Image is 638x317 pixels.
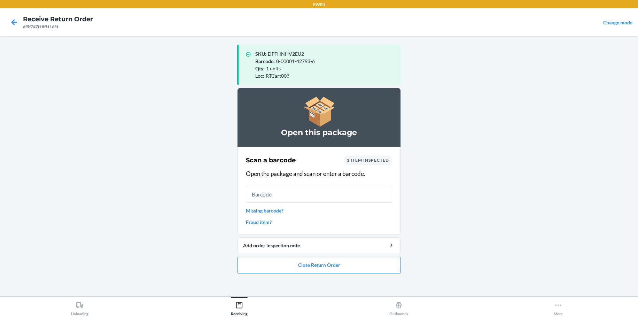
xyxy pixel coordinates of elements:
[243,242,395,249] div: Add order inspection note
[266,65,281,71] span: 1 units
[159,297,319,316] button: Receiving
[23,15,93,24] h4: Receive Return Order
[23,24,93,30] div: df5f747f18ff1165f
[266,73,289,79] span: RTCart003
[246,218,392,226] a: Fraud item?
[313,1,325,8] p: EWR1
[246,127,392,138] h3: Open this package
[268,51,304,57] span: DFFHNHV2EU2
[237,237,401,254] button: Add order inspection note
[246,207,392,214] a: Missing barcode?
[255,73,264,79] span: Loc :
[231,299,248,316] div: Receiving
[246,169,392,178] p: Open the package and scan or enter a barcode.
[255,65,265,71] span: Qty :
[319,297,478,316] button: Outbounds
[246,156,296,165] h2: Scan a barcode
[237,257,401,273] button: Close Return Order
[347,157,389,163] span: 1 item inspected
[478,297,638,316] button: More
[389,299,408,316] div: Outbounds
[71,299,88,316] div: Unloading
[255,51,266,57] span: SKU :
[246,186,392,203] input: Barcode
[255,58,275,64] span: Barcode :
[276,58,315,64] span: 0-00001-42793-6
[603,20,632,25] a: Change mode
[554,299,563,316] div: More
